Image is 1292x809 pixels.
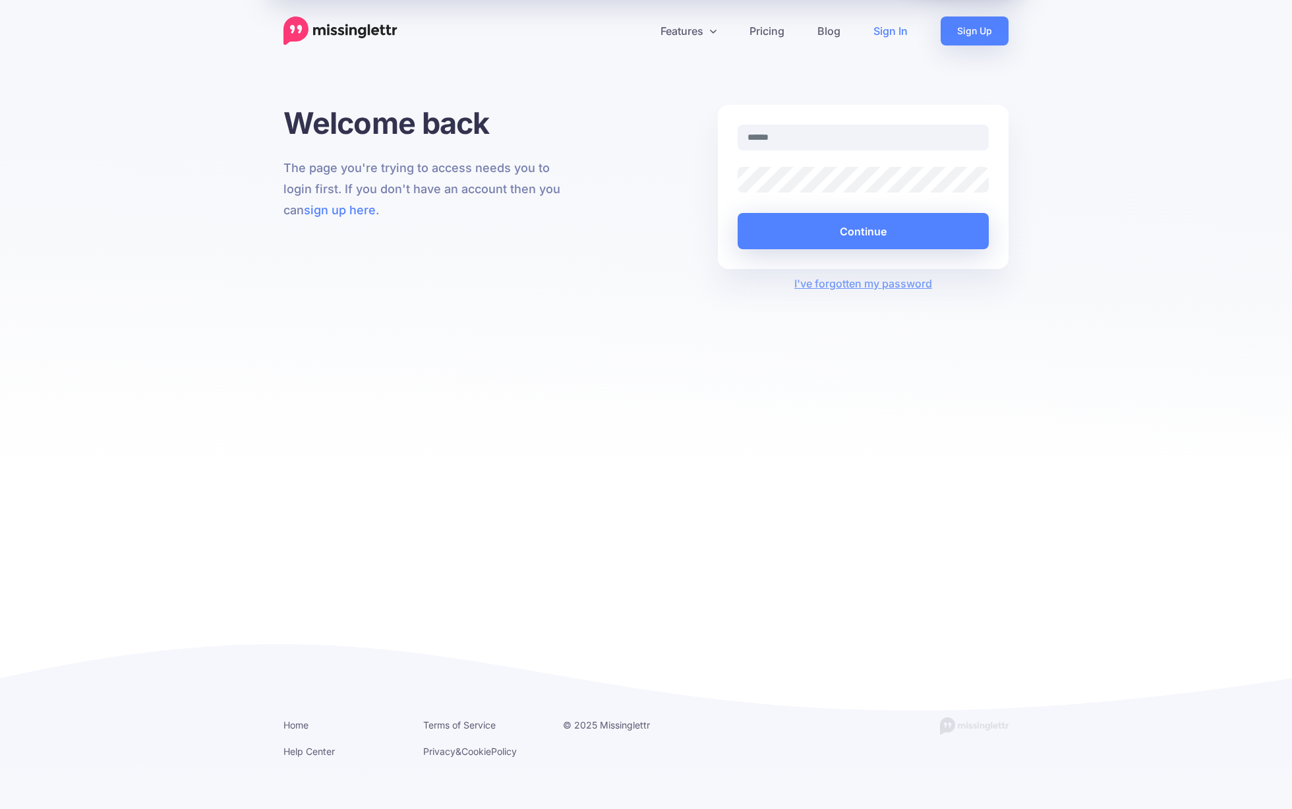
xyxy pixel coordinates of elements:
a: Sign In [857,16,924,45]
a: Features [644,16,733,45]
button: Continue [738,213,989,249]
p: The page you're trying to access needs you to login first. If you don't have an account then you ... [283,158,574,221]
a: Sign Up [941,16,1009,45]
a: Pricing [733,16,801,45]
a: I've forgotten my password [794,277,932,290]
a: Terms of Service [423,719,496,731]
a: Blog [801,16,857,45]
h1: Welcome back [283,105,574,141]
a: Privacy [423,746,455,757]
li: © 2025 Missinglettr [563,717,683,733]
li: & Policy [423,743,543,760]
a: Cookie [461,746,491,757]
a: Help Center [283,746,335,757]
a: Home [283,719,308,731]
a: sign up here [304,203,376,217]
